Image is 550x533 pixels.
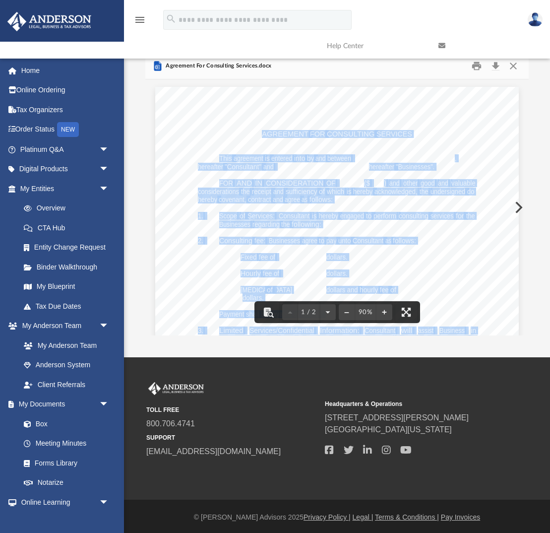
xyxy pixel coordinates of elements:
[267,286,273,293] span: of
[14,453,114,473] a: Forms Library
[241,286,292,293] span: [MEDICAL_DATA]
[255,180,262,187] span: IN
[326,286,358,293] span: dollars and
[401,327,412,334] span: will
[263,163,274,170] span: and
[14,355,119,375] a: Anderson System
[14,238,124,258] a: Entity Change Request
[225,163,261,170] span: "Consultant"
[99,316,119,336] span: arrow_drop_down
[198,188,239,195] span: considerations
[219,155,232,162] span: This
[353,513,373,521] a: Legal |
[294,155,305,162] span: into
[241,254,257,261] span: Fixed
[395,335,400,342] span: in
[146,433,318,442] small: SUPPORT
[14,218,124,238] a: CTA Hub
[402,335,420,342] span: Scope
[339,301,355,323] button: Zoom out
[430,188,465,195] span: undersigned
[331,335,367,342] span: Services not
[456,212,464,219] span: for
[124,512,550,523] div: © [PERSON_NAME] Advisors 2025
[441,513,480,521] a: Pay Invoices
[302,196,307,203] span: as
[360,286,378,293] span: hourly
[421,180,435,187] span: good
[249,327,314,334] span: Services/Confidential
[14,277,119,297] a: My Blueprint
[327,188,344,195] span: which
[99,159,119,180] span: arrow_drop_down
[219,237,252,244] span: Consulting
[198,196,217,203] span: hereby
[310,131,325,137] span: FOR
[319,212,338,219] span: hereby
[241,270,261,277] span: Hourly
[285,196,300,203] span: agree
[298,309,320,316] span: 1 / 2
[259,254,275,261] span: fee of
[164,62,271,70] span: Agreement For Consulting Services.docx
[320,327,360,334] span: Information:
[528,12,543,27] img: User Pic
[99,139,119,160] span: arrow_drop_down
[246,311,259,318] span: shall
[393,237,416,244] span: follows:
[7,316,119,336] a: My Anderson Teamarrow_drop_down
[399,212,428,219] span: consulting
[7,100,124,120] a: Tax Organizers
[279,335,295,342] span: scope
[219,335,251,342] span: accordance
[438,180,448,187] span: and
[237,180,252,187] span: AND
[325,400,496,408] small: Headquarters & Operations
[380,286,388,293] span: fee
[451,180,476,187] span: valuable
[355,309,376,316] div: Current zoom level
[7,139,124,159] a: Platinum Q&Aarrow_drop_down
[374,188,418,195] span: acknowledged,
[281,221,290,228] span: the
[241,188,250,195] span: the
[198,212,203,219] span: 1.
[14,257,124,277] a: Binder Walkthrough
[312,212,317,219] span: is
[254,237,266,244] span: fee:
[466,212,475,219] span: the
[7,120,124,140] a: Order StatusNEW
[373,212,396,219] span: perform
[198,237,203,244] span: 2.
[146,405,318,414] small: TOLL FREE
[385,237,391,244] span: as
[292,221,321,228] span: following:
[395,301,417,323] button: Enter fullscreen
[273,188,284,195] span: and
[257,301,279,323] button: Toggle findbar
[347,188,352,195] span: is
[297,335,303,342] span: of
[263,270,279,277] span: fee of
[146,447,281,456] a: [EMAIL_ADDRESS][DOMAIN_NAME]
[14,414,114,434] a: Box
[319,188,325,195] span: of
[368,335,392,342] span: included
[266,180,323,187] span: CONSIDERATION
[14,296,124,316] a: Tax Due Dates
[247,212,275,219] span: Services:
[467,188,474,195] span: do
[219,311,244,318] span: Payment
[430,212,454,219] span: services
[369,163,394,170] span: hereafter
[198,163,223,170] span: hereafter
[243,294,264,301] span: dollars.
[320,301,336,323] button: Next page
[99,179,119,199] span: arrow_drop_down
[253,335,266,342] span: with
[146,382,206,395] img: Anderson Advisors Platinum Portal
[429,335,467,342] span: Services may
[353,237,383,244] span: Consultant
[376,301,392,323] button: Zoom in
[7,159,124,179] a: Digital Productsarrow_drop_down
